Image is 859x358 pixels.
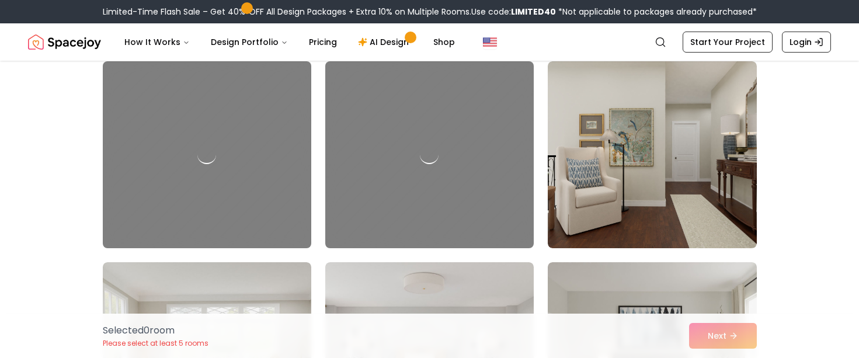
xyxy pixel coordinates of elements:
div: Limited-Time Flash Sale – Get 40% OFF All Design Packages + Extra 10% on Multiple Rooms. [103,6,757,18]
img: Room room-3 [548,61,756,248]
span: Use code: [471,6,556,18]
button: How It Works [115,30,199,54]
a: Pricing [300,30,346,54]
a: Start Your Project [683,32,773,53]
img: United States [483,35,497,49]
p: Please select at least 5 rooms [103,339,208,348]
a: Spacejoy [28,30,101,54]
nav: Main [115,30,464,54]
button: Design Portfolio [201,30,297,54]
nav: Global [28,23,831,61]
a: Shop [424,30,464,54]
p: Selected 0 room [103,324,208,338]
a: Login [782,32,831,53]
img: Spacejoy Logo [28,30,101,54]
span: *Not applicable to packages already purchased* [556,6,757,18]
b: LIMITED40 [511,6,556,18]
a: AI Design [349,30,422,54]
